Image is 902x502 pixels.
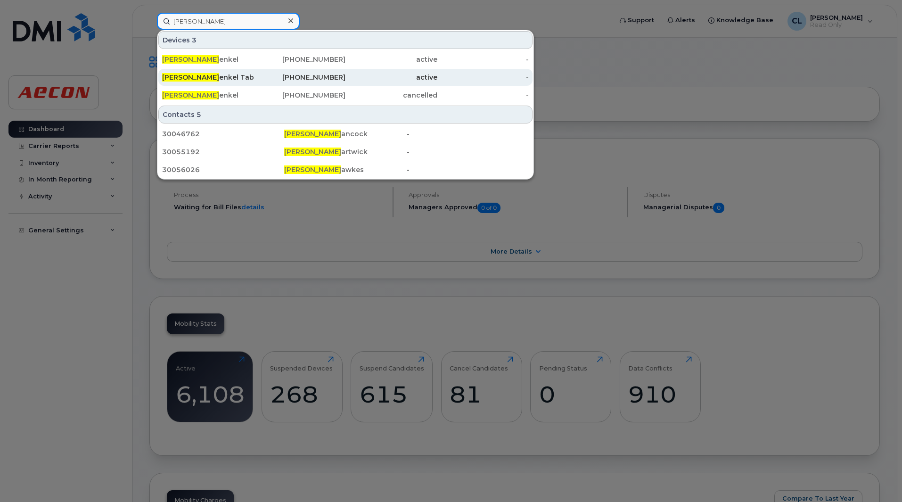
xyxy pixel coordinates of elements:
div: Devices [158,31,533,49]
div: [PHONE_NUMBER] [254,73,346,82]
div: active [345,55,437,64]
div: - [407,165,529,174]
div: [PHONE_NUMBER] [254,55,346,64]
a: [PERSON_NAME]enkel[PHONE_NUMBER]active- [158,51,533,68]
span: 5 [197,110,201,119]
div: - [407,147,529,156]
span: [PERSON_NAME] [284,165,341,174]
div: Contacts [158,106,533,123]
a: [PERSON_NAME]enkel Tablet[PHONE_NUMBER]active- [158,69,533,86]
a: [PERSON_NAME]enkel[PHONE_NUMBER]cancelled- [158,87,533,104]
div: [PHONE_NUMBER] [254,91,346,100]
div: - [407,129,529,139]
div: active [345,73,437,82]
div: ancock [284,129,406,139]
div: - [437,55,529,64]
span: [PERSON_NAME] [162,73,219,82]
a: 30056026[PERSON_NAME]awkes- [158,161,533,178]
span: [PERSON_NAME] [162,55,219,64]
div: enkel [162,91,254,100]
div: 30055192 [162,147,284,156]
div: - [437,91,529,100]
div: 30056026 [162,165,284,174]
span: [PERSON_NAME] [284,148,341,156]
span: [PERSON_NAME] [162,91,219,99]
div: 30046762 [162,129,284,139]
div: artwick [284,147,406,156]
div: enkel Tablet [162,73,254,82]
span: 3 [192,35,197,45]
a: 30055192[PERSON_NAME]artwick- [158,143,533,160]
div: awkes [284,165,406,174]
div: cancelled [345,91,437,100]
div: enkel [162,55,254,64]
a: 30046762[PERSON_NAME]ancock- [158,125,533,142]
div: - [437,73,529,82]
span: [PERSON_NAME] [284,130,341,138]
